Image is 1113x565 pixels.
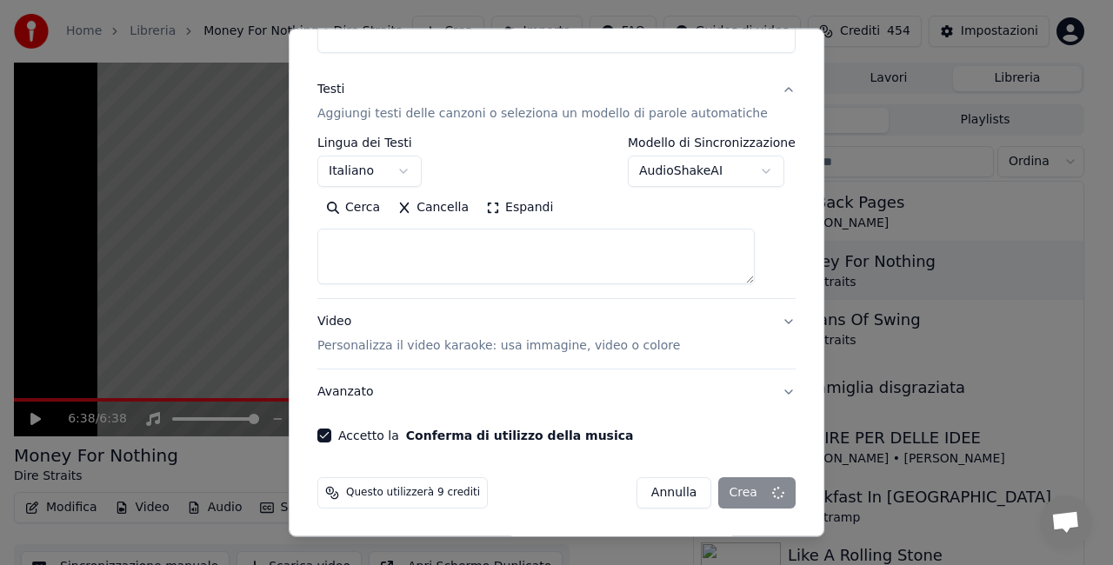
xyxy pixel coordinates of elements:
button: Cerca [317,194,389,222]
label: Modello di Sincronizzazione [628,136,796,149]
span: Questo utilizzerà 9 crediti [346,486,480,500]
button: Annulla [636,477,712,508]
button: Espandi [477,194,562,222]
div: Testi [317,82,344,99]
div: TestiAggiungi testi delle canzoni o seleziona un modello di parole automatiche [317,136,796,298]
label: Accetto la [338,429,633,442]
button: Accetto la [406,429,634,442]
div: Video [317,313,680,355]
button: Avanzato [317,369,796,415]
label: Lingua dei Testi [317,136,422,149]
button: VideoPersonalizza il video karaoke: usa immagine, video o colore [317,299,796,369]
p: Personalizza il video karaoke: usa immagine, video o colore [317,337,680,355]
p: Aggiungi testi delle canzoni o seleziona un modello di parole automatiche [317,105,768,123]
button: TestiAggiungi testi delle canzoni o seleziona un modello di parole automatiche [317,68,796,137]
button: Cancella [389,194,477,222]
